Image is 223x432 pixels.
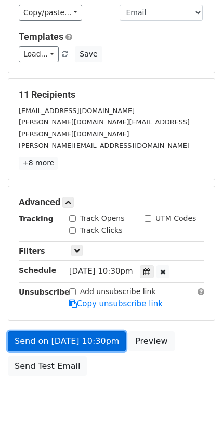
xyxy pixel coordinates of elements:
small: [PERSON_NAME][EMAIL_ADDRESS][DOMAIN_NAME] [19,142,190,149]
label: UTM Codes [155,213,196,224]
a: Load... [19,46,59,62]
button: Save [75,46,102,62]
strong: Unsubscribe [19,288,70,296]
span: [DATE] 10:30pm [69,267,133,276]
strong: Tracking [19,215,54,223]
a: Copy unsubscribe link [69,299,163,309]
h5: 11 Recipients [19,89,204,101]
small: [PERSON_NAME][DOMAIN_NAME][EMAIL_ADDRESS][PERSON_NAME][DOMAIN_NAME] [19,118,190,138]
strong: Filters [19,247,45,255]
a: Send Test Email [8,356,87,376]
a: Templates [19,31,63,42]
a: Copy/paste... [19,5,82,21]
label: Add unsubscribe link [80,286,156,297]
a: Send on [DATE] 10:30pm [8,331,126,351]
a: +8 more [19,157,58,170]
h5: Advanced [19,197,204,208]
div: 聊天小组件 [171,382,223,432]
a: Preview [128,331,174,351]
label: Track Clicks [80,225,123,236]
iframe: Chat Widget [171,382,223,432]
small: [EMAIL_ADDRESS][DOMAIN_NAME] [19,107,135,115]
label: Track Opens [80,213,125,224]
strong: Schedule [19,266,56,274]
